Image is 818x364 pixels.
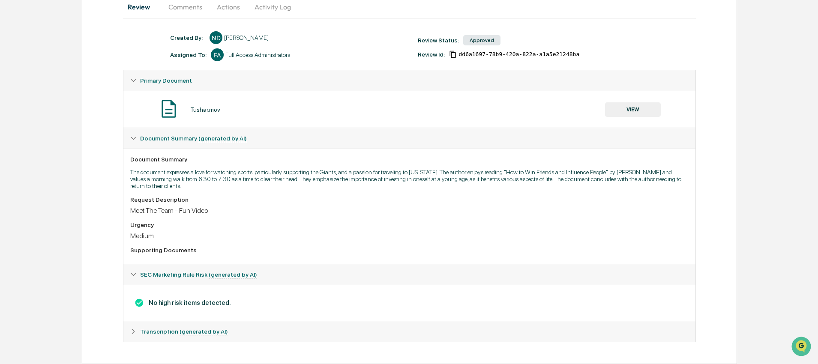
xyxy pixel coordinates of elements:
[140,271,257,278] span: SEC Marketing Rule Risk
[791,336,814,359] iframe: Open customer support
[123,285,695,321] div: Document Summary (generated by AI)
[17,108,55,116] span: Preclearance
[123,128,695,149] div: Document Summary (generated by AI)
[123,264,695,285] div: SEC Marketing Rule Risk (generated by AI)
[140,328,228,335] span: Transcription
[60,145,104,152] a: Powered byPylon
[463,35,500,45] div: Approved
[130,156,688,163] div: Document Summary
[210,31,222,44] div: ND
[211,48,224,61] div: FA
[190,106,220,113] div: Tushar.mov
[180,328,228,335] u: (generated by AI)
[59,104,110,120] a: 🗄️Attestations
[22,39,141,48] input: Clear
[123,70,695,91] div: Primary Document
[85,145,104,152] span: Pylon
[140,135,247,142] span: Document Summary
[5,104,59,120] a: 🖐️Preclearance
[123,91,695,128] div: Primary Document
[170,34,205,41] div: Created By: ‎ ‎
[9,125,15,132] div: 🔎
[29,74,108,81] div: We're available if you need us!
[140,77,192,84] span: Primary Document
[146,68,156,78] button: Start new chat
[130,221,688,228] div: Urgency
[9,66,24,81] img: 1746055101610-c473b297-6a78-478c-a979-82029cc54cd1
[418,51,445,58] div: Review Id:
[17,124,54,133] span: Data Lookup
[209,271,257,278] u: (generated by AI)
[123,149,695,264] div: Document Summary (generated by AI)
[170,51,207,58] div: Assigned To:
[71,108,106,116] span: Attestations
[418,37,459,44] div: Review Status:
[9,109,15,116] div: 🖐️
[130,196,688,203] div: Request Description
[158,98,180,119] img: Document Icon
[458,51,579,58] span: dd6a1697-78b9-420a-822a-a1a5e21248ba
[130,298,688,307] h3: No high risk items detected.
[130,206,688,215] div: Meet The Team - Fun Video
[198,135,247,142] u: (generated by AI)
[29,66,141,74] div: Start new chat
[130,169,688,189] p: The document expresses a love for watching sports, particularly supporting the Giants, and a pass...
[605,102,661,117] button: VIEW
[123,321,695,342] div: Transcription (generated by AI)
[130,247,688,254] div: Supporting Documents
[130,232,688,240] div: Medium
[224,34,269,41] div: [PERSON_NAME]
[449,51,457,58] span: Copy Id
[9,18,156,32] p: How can we help?
[5,121,57,136] a: 🔎Data Lookup
[62,109,69,116] div: 🗄️
[225,51,290,58] div: Full Access Administrators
